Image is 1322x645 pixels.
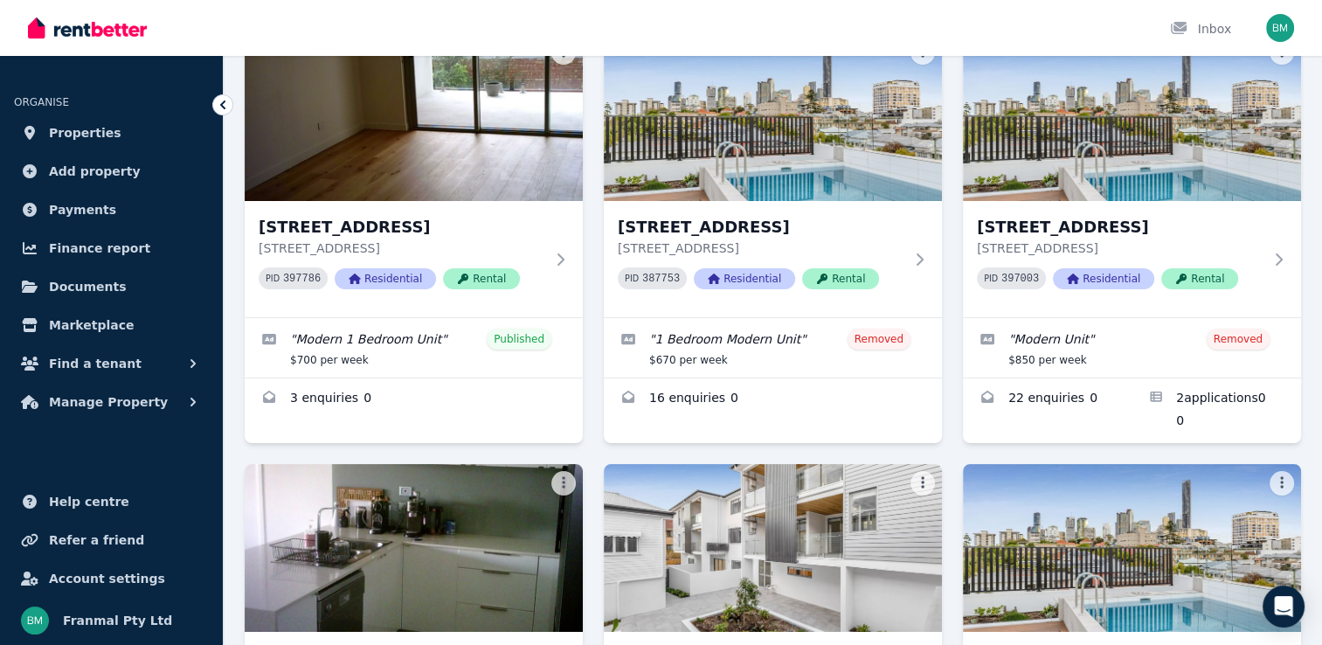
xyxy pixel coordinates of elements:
[1270,471,1294,496] button: More options
[963,33,1301,317] a: 6/157 Harcourt St, New Farm[STREET_ADDRESS][STREET_ADDRESS]PID 397003ResidentialRental
[604,378,942,420] a: Enquiries for 4/157 Harcourt St, New Farm
[14,115,209,150] a: Properties
[14,96,69,108] span: ORGANISE
[49,491,129,512] span: Help centre
[49,315,134,336] span: Marketplace
[625,274,639,283] small: PID
[604,318,942,378] a: Edit listing: 1 Bedroom Modern Unit
[14,346,209,381] button: Find a tenant
[1263,586,1305,628] div: Open Intercom Messenger
[14,192,209,227] a: Payments
[694,268,795,289] span: Residential
[963,464,1301,632] img: 157 Harcourt St, New Farm
[14,484,209,519] a: Help centre
[245,33,583,317] a: 1/157 Harcourt St, New Farm[STREET_ADDRESS][STREET_ADDRESS]PID 397786ResidentialRental
[49,238,150,259] span: Finance report
[910,471,935,496] button: More options
[963,33,1301,201] img: 6/157 Harcourt St, New Farm
[49,122,121,143] span: Properties
[245,33,583,201] img: 1/157 Harcourt St, New Farm
[245,464,583,632] img: 9/36 Buruda St, Chermside
[14,231,209,266] a: Finance report
[259,215,544,239] h3: [STREET_ADDRESS]
[49,276,127,297] span: Documents
[1001,273,1039,285] code: 397003
[49,530,144,551] span: Refer a friend
[618,215,903,239] h3: [STREET_ADDRESS]
[49,199,116,220] span: Payments
[14,154,209,189] a: Add property
[245,378,583,420] a: Enquiries for 1/157 Harcourt St, New Farm
[1266,14,1294,42] img: Franmal Pty Ltd
[963,318,1301,378] a: Edit listing: Modern Unit
[259,239,544,257] p: [STREET_ADDRESS]
[14,385,209,420] button: Manage Property
[335,268,436,289] span: Residential
[604,33,942,201] img: 4/157 Harcourt St, New Farm
[28,15,147,41] img: RentBetter
[1170,20,1231,38] div: Inbox
[49,568,165,589] span: Account settings
[618,239,903,257] p: [STREET_ADDRESS]
[1053,268,1154,289] span: Residential
[604,33,942,317] a: 4/157 Harcourt St, New Farm[STREET_ADDRESS][STREET_ADDRESS]PID 387753ResidentialRental
[977,239,1263,257] p: [STREET_ADDRESS]
[963,378,1132,443] a: Enquiries for 6/157 Harcourt St, New Farm
[443,268,520,289] span: Rental
[984,274,998,283] small: PID
[14,269,209,304] a: Documents
[14,308,209,343] a: Marketplace
[245,318,583,378] a: Edit listing: Modern 1 Bedroom Unit
[642,273,680,285] code: 387753
[551,471,576,496] button: More options
[802,268,879,289] span: Rental
[604,464,942,632] img: 11/157 Harcourt St, New Farm
[49,161,141,182] span: Add property
[63,610,172,631] span: Franmal Pty Ltd
[14,561,209,596] a: Account settings
[49,392,168,413] span: Manage Property
[1132,378,1302,443] a: Applications for 6/157 Harcourt St, New Farm
[14,523,209,558] a: Refer a friend
[283,273,321,285] code: 397786
[977,215,1263,239] h3: [STREET_ADDRESS]
[1161,268,1238,289] span: Rental
[21,607,49,635] img: Franmal Pty Ltd
[49,353,142,374] span: Find a tenant
[266,274,280,283] small: PID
